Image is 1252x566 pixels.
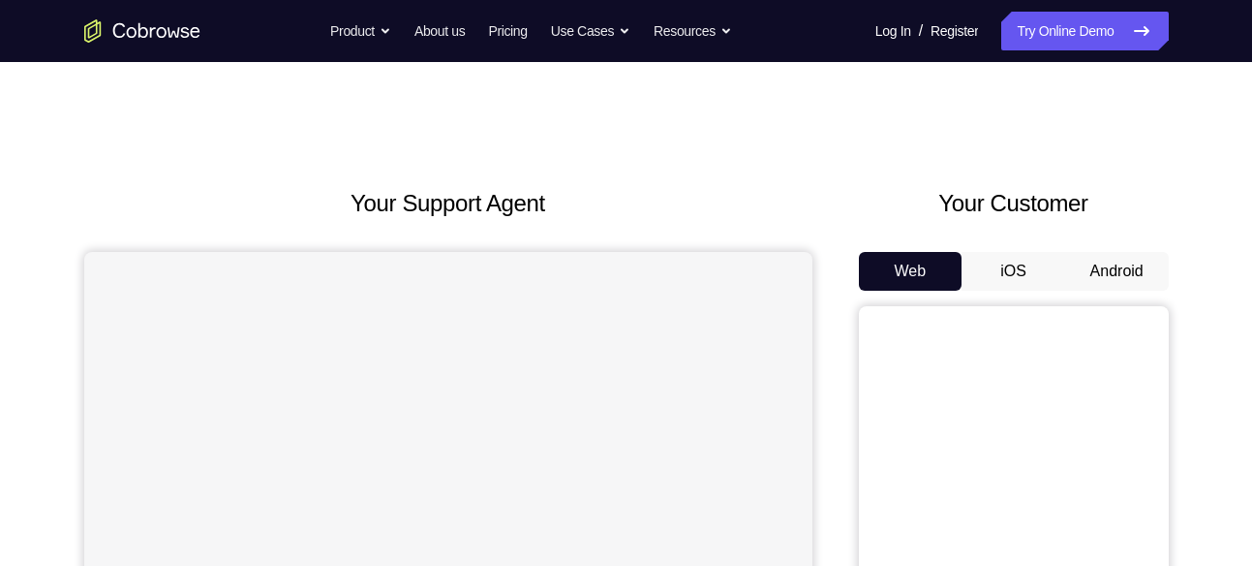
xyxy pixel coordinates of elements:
[1001,12,1168,50] a: Try Online Demo
[84,186,812,221] h2: Your Support Agent
[84,19,200,43] a: Go to the home page
[919,19,923,43] span: /
[551,12,630,50] button: Use Cases
[859,186,1169,221] h2: Your Customer
[962,252,1065,291] button: iOS
[330,12,391,50] button: Product
[414,12,465,50] a: About us
[875,12,911,50] a: Log In
[931,12,978,50] a: Register
[488,12,527,50] a: Pricing
[859,252,962,291] button: Web
[1065,252,1169,291] button: Android
[654,12,732,50] button: Resources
